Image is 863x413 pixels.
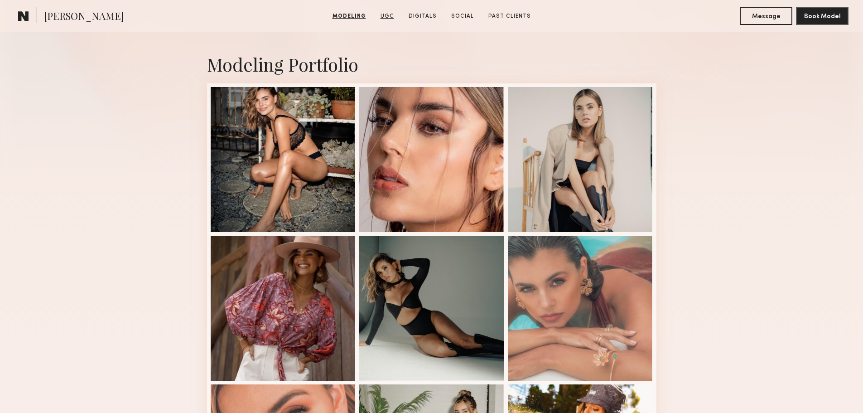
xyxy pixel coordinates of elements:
[740,7,792,25] button: Message
[448,12,477,20] a: Social
[485,12,535,20] a: Past Clients
[44,9,124,25] span: [PERSON_NAME]
[405,12,440,20] a: Digitals
[796,12,849,19] a: Book Model
[329,12,370,20] a: Modeling
[796,7,849,25] button: Book Model
[207,52,656,76] div: Modeling Portfolio
[377,12,398,20] a: UGC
